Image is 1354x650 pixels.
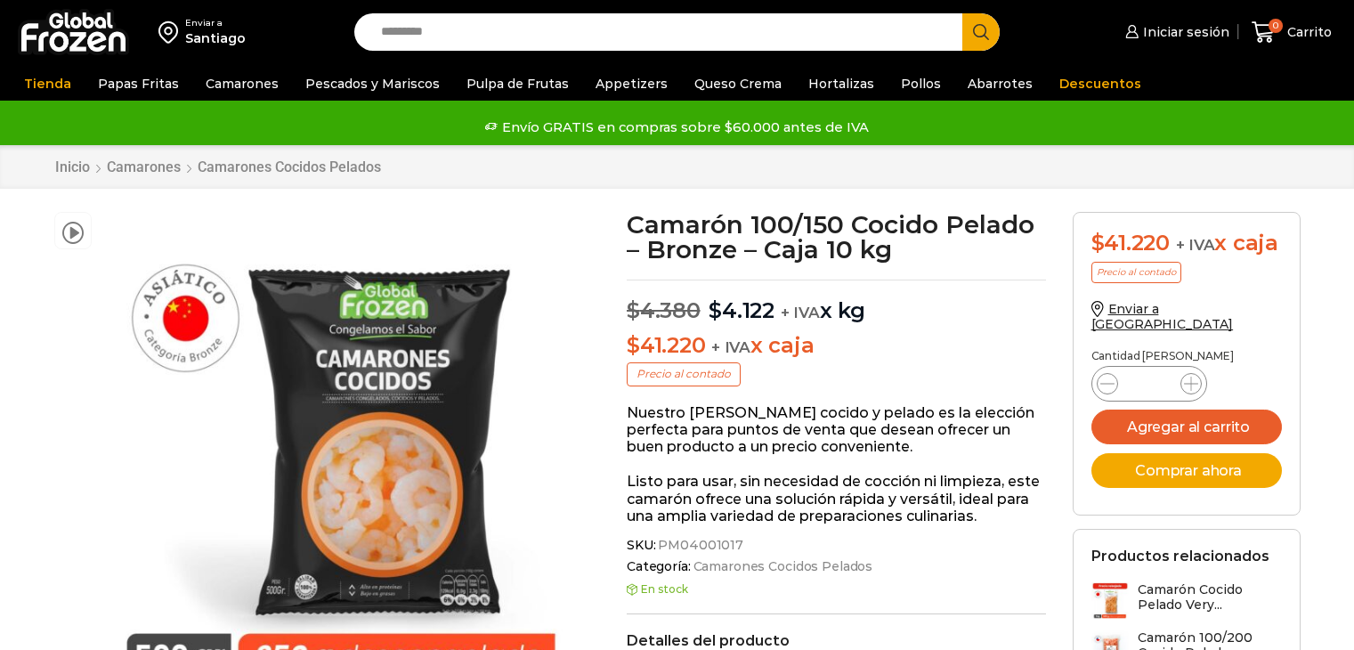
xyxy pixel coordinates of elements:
[158,17,185,47] img: address-field-icon.svg
[627,333,1046,359] p: x caja
[627,297,701,323] bdi: 4.380
[627,212,1046,262] h1: Camarón 100/150 Cocido Pelado – Bronze – Caja 10 kg
[185,29,246,47] div: Santiago
[1091,410,1282,444] button: Agregar al carrito
[627,632,1046,649] h2: Detalles del producto
[799,67,883,101] a: Hortalizas
[1091,231,1282,256] div: x caja
[627,583,1046,596] p: En stock
[959,67,1042,101] a: Abarrotes
[892,67,950,101] a: Pollos
[627,559,1046,574] span: Categoría:
[1283,23,1332,41] span: Carrito
[185,17,246,29] div: Enviar a
[197,158,382,175] a: Camarones Cocidos Pelados
[458,67,578,101] a: Pulpa de Frutas
[627,332,640,358] span: $
[962,13,1000,51] button: Search button
[627,404,1046,456] p: Nuestro [PERSON_NAME] cocido y pelado es la elección perfecta para puntos de venta que desean ofr...
[685,67,791,101] a: Queso Crema
[627,362,741,386] p: Precio al contado
[1091,262,1181,283] p: Precio al contado
[627,280,1046,324] p: x kg
[54,158,91,175] a: Inicio
[1176,236,1215,254] span: + IVA
[627,297,640,323] span: $
[1091,230,1170,256] bdi: 41.220
[1138,582,1282,613] h3: Camarón Cocido Pelado Very...
[54,158,382,175] nav: Breadcrumb
[1139,23,1229,41] span: Iniciar sesión
[627,332,705,358] bdi: 41.220
[709,297,774,323] bdi: 4.122
[89,67,188,101] a: Papas Fritas
[1269,19,1283,33] span: 0
[15,67,80,101] a: Tienda
[781,304,820,321] span: + IVA
[1091,548,1269,565] h2: Productos relacionados
[1091,350,1282,362] p: Cantidad [PERSON_NAME]
[1132,371,1166,396] input: Product quantity
[197,67,288,101] a: Camarones
[1091,582,1282,621] a: Camarón Cocido Pelado Very...
[1121,14,1229,50] a: Iniciar sesión
[106,158,182,175] a: Camarones
[627,538,1046,553] span: SKU:
[1247,12,1336,53] a: 0 Carrito
[1091,301,1234,332] a: Enviar a [GEOGRAPHIC_DATA]
[587,67,677,101] a: Appetizers
[709,297,722,323] span: $
[655,538,743,553] span: PM04001017
[296,67,449,101] a: Pescados y Mariscos
[1091,230,1105,256] span: $
[1091,453,1282,488] button: Comprar ahora
[627,473,1046,524] p: Listo para usar, sin necesidad de cocción ni limpieza, este camarón ofrece una solución rápida y ...
[711,338,750,356] span: + IVA
[1050,67,1150,101] a: Descuentos
[691,559,873,574] a: Camarones Cocidos Pelados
